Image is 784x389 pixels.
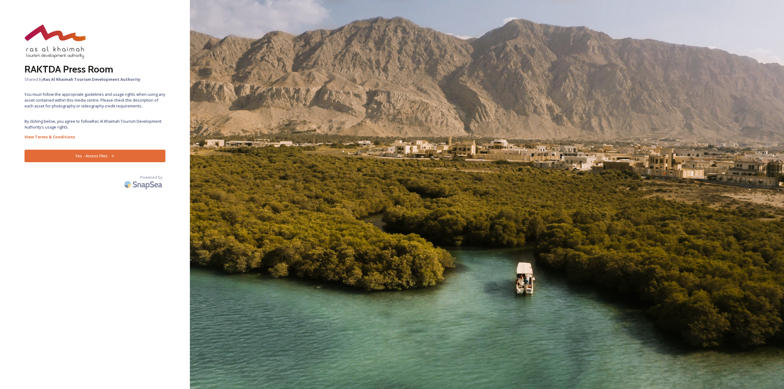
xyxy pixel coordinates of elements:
[24,24,86,59] img: raktda_eng_new-stacked-logo_rgb.png
[24,134,75,140] strong: View Terms & Conditions
[24,62,165,77] h2: RAKTDA Press Room
[24,77,165,82] span: Shared by
[24,133,165,140] a: View Terms & Conditions
[24,92,165,109] span: You must follow the appropriate guidelines and usage rights when using any asset contained within...
[24,150,165,162] button: Yes - Access Files
[140,174,162,180] span: Powered by
[24,118,165,130] span: By clicking below, you agree to follow Ras Al Khaimah Tourism Development Authority 's usage rights.
[43,77,140,82] strong: Ras Al Khaimah Tourism Development Authority
[123,177,165,192] img: SnapSea Logo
